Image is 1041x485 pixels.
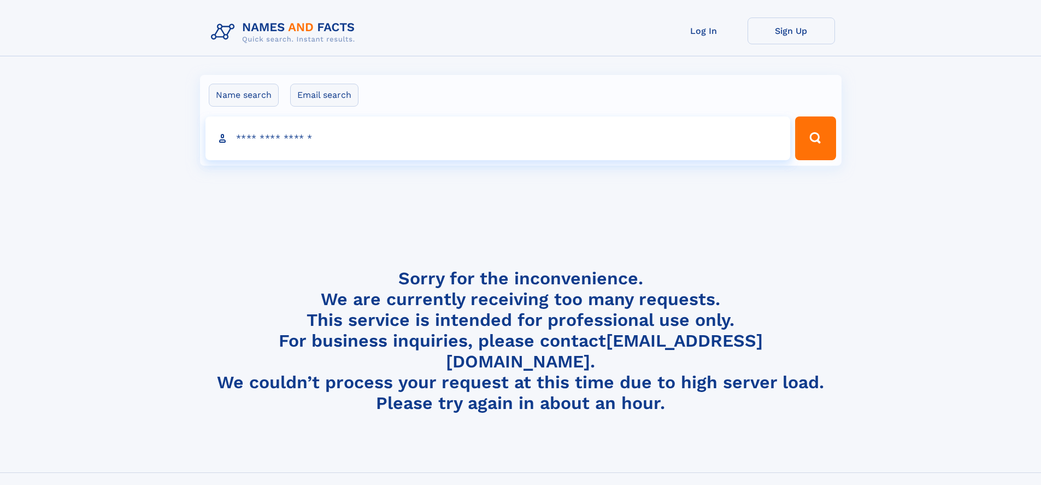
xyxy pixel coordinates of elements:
[207,17,364,47] img: Logo Names and Facts
[795,116,836,160] button: Search Button
[290,84,358,107] label: Email search
[205,116,791,160] input: search input
[207,268,835,414] h4: Sorry for the inconvenience. We are currently receiving too many requests. This service is intend...
[446,330,763,372] a: [EMAIL_ADDRESS][DOMAIN_NAME]
[660,17,748,44] a: Log In
[209,84,279,107] label: Name search
[748,17,835,44] a: Sign Up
